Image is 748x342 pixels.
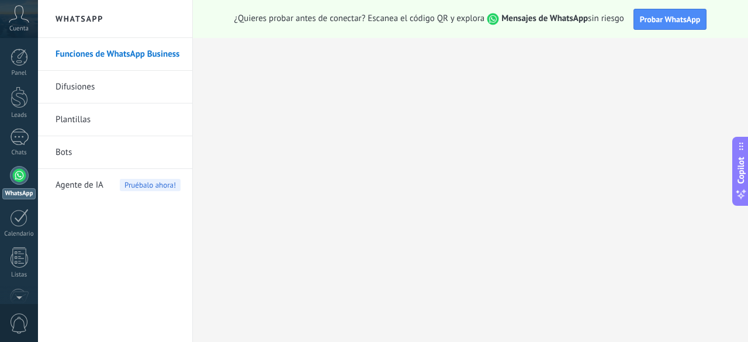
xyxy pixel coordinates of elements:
a: Difusiones [56,71,181,103]
div: Calendario [2,230,36,238]
span: Cuenta [9,25,29,33]
li: Bots [38,136,192,169]
li: Funciones de WhatsApp Business [38,38,192,71]
div: Leads [2,112,36,119]
strong: Mensajes de WhatsApp [501,13,588,24]
div: Panel [2,70,36,77]
div: Chats [2,149,36,157]
li: Agente de IA [38,169,192,201]
span: Probar WhatsApp [640,14,701,25]
div: Listas [2,271,36,279]
span: ¿Quieres probar antes de conectar? Escanea el código QR y explora sin riesgo [234,13,624,25]
a: Funciones de WhatsApp Business [56,38,181,71]
a: Plantillas [56,103,181,136]
button: Probar WhatsApp [633,9,707,30]
a: Agente de IA Pruébalo ahora! [56,169,181,202]
li: Plantillas [38,103,192,136]
span: Copilot [735,157,747,184]
a: Bots [56,136,181,169]
span: Pruébalo ahora! [120,179,181,191]
span: Agente de IA [56,169,103,202]
li: Difusiones [38,71,192,103]
div: WhatsApp [2,188,36,199]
